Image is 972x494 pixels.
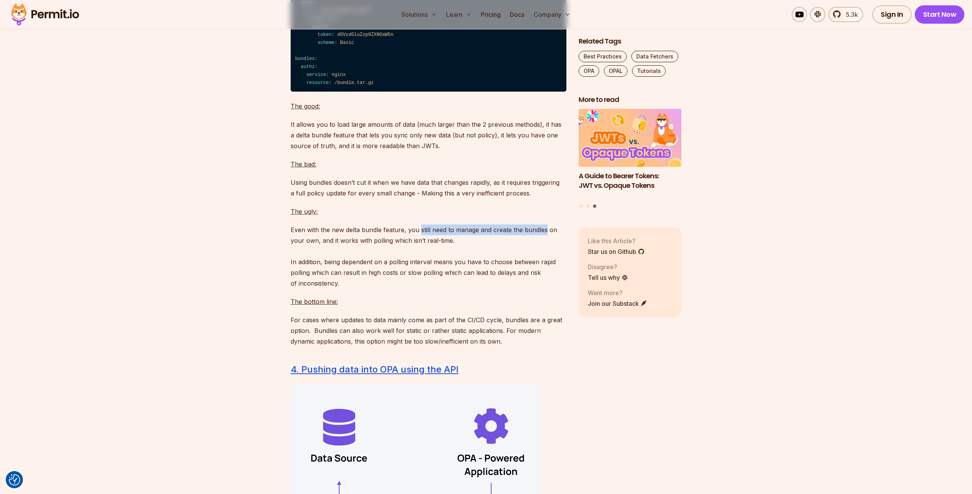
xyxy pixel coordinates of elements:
[580,205,583,208] button: Go to slide 1
[579,171,682,190] h3: A Guide to Bearer Tokens: JWT vs. Opaque Tokens
[478,7,504,22] a: Pricing
[530,7,574,22] button: Company
[443,7,475,22] button: Learn
[291,177,566,199] p: Using bundles doesn’t cut it when we have data that changes rapidly, as it requires triggering a ...
[579,95,682,105] h2: More to read
[579,51,627,62] a: Best Practices
[579,65,599,77] a: OPA
[306,80,332,86] span: resource:
[604,65,628,77] a: OPAL
[588,262,628,271] p: Disagree?
[332,72,346,77] span: nginx
[291,364,459,375] a: 4. Pushing data into OPA using the API
[579,109,682,200] li: 3 of 3
[588,273,628,282] a: Tell us why
[291,315,566,347] p: For cases where updates to data mainly come as part of the CI/CD cycle, bundles are a great optio...
[337,32,393,37] span: dGVzdGluZzp0ZXN0aW5n
[291,208,318,215] u: The ugly:
[507,7,527,22] a: Docs
[872,5,912,24] a: Sign In
[915,5,965,24] a: Start Now
[340,40,354,45] span: Basic
[291,102,320,110] u: The good:
[335,80,374,86] span: /bundle.tar.gz
[631,51,678,62] a: Data Fetchers
[841,10,858,19] span: 5.3k
[632,65,666,77] a: Tutorials
[828,7,863,22] a: 5.3k
[588,299,647,308] a: Join our Substack
[398,7,440,22] button: Solutions
[587,205,590,208] button: Go to slide 2
[579,109,682,200] a: A Guide to Bearer Tokens: JWT vs. Opaque TokensA Guide to Bearer Tokens: JWT vs. Opaque Tokens
[588,288,647,297] p: Want more?
[291,224,566,289] p: Even with the new delta bundle feature, you still need to manage and create the bundles on your o...
[579,109,682,167] img: A Guide to Bearer Tokens: JWT vs. Opaque Tokens
[301,64,317,69] span: authz:
[8,2,82,27] img: Permit logo
[588,247,645,256] a: Star us on Github
[318,40,337,45] span: scheme:
[579,109,682,209] div: Posts
[291,298,338,305] u: The bottom line:
[9,474,20,486] button: Consent Preferences
[295,56,318,61] span: bundles:
[588,236,645,245] p: Like this Article?
[9,474,20,486] img: Revisit consent button
[593,205,597,208] button: Go to slide 3
[291,160,316,168] u: The bad:
[318,32,335,37] span: token:
[291,119,566,151] p: It allows you to load large amounts of data (much larger than the 2 previous methods), it has a d...
[306,72,329,77] span: service:
[579,37,682,46] h2: Related Tags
